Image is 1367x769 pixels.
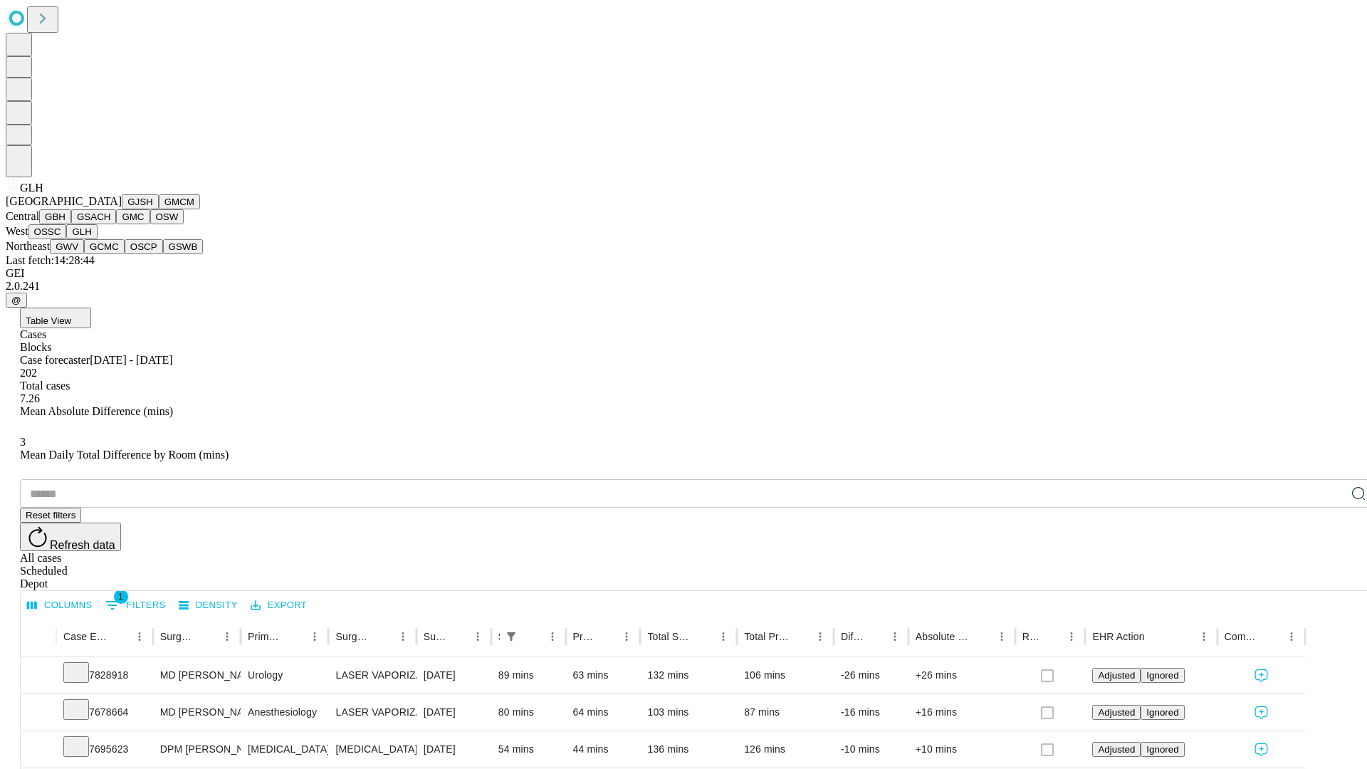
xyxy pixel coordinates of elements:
[647,657,730,694] div: 132 mins
[63,731,146,768] div: 7695623
[159,194,200,209] button: GMCM
[130,627,150,647] button: Menu
[744,657,827,694] div: 106 mins
[501,627,521,647] div: 1 active filter
[6,240,50,252] span: Northeast
[66,224,97,239] button: GLH
[20,405,173,417] span: Mean Absolute Difference (mins)
[305,627,325,647] button: Menu
[647,731,730,768] div: 136 mins
[573,631,596,642] div: Predicted In Room Duration
[916,657,1008,694] div: +26 mins
[247,595,310,617] button: Export
[26,315,71,326] span: Table View
[217,627,237,647] button: Menu
[501,627,521,647] button: Show filters
[248,631,283,642] div: Primary Service
[647,694,730,731] div: 103 mins
[498,631,500,642] div: Scheduled In Room Duration
[543,627,562,647] button: Menu
[972,627,992,647] button: Sort
[6,293,27,308] button: @
[20,380,70,392] span: Total cases
[110,627,130,647] button: Sort
[1146,707,1178,718] span: Ignored
[50,539,115,551] span: Refresh data
[63,657,146,694] div: 7828918
[841,731,901,768] div: -10 mins
[1262,627,1282,647] button: Sort
[1098,707,1135,718] span: Adjusted
[744,694,827,731] div: 87 mins
[160,731,234,768] div: DPM [PERSON_NAME] [PERSON_NAME] Dpm
[20,523,121,551] button: Refresh data
[617,627,637,647] button: Menu
[39,209,71,224] button: GBH
[248,694,321,731] div: Anesthesiology
[916,694,1008,731] div: +16 mins
[1092,668,1141,683] button: Adjusted
[1146,670,1178,681] span: Ignored
[1098,744,1135,755] span: Adjusted
[335,694,409,731] div: LASER VAPORIZATION [MEDICAL_DATA]
[916,731,1008,768] div: +10 mins
[468,627,488,647] button: Menu
[744,731,827,768] div: 126 mins
[6,254,95,266] span: Last fetch: 14:28:44
[116,209,150,224] button: GMC
[197,627,217,647] button: Sort
[573,694,634,731] div: 64 mins
[523,627,543,647] button: Sort
[1194,627,1214,647] button: Menu
[841,694,901,731] div: -16 mins
[498,694,559,731] div: 80 mins
[992,627,1012,647] button: Menu
[1092,631,1144,642] div: EHR Action
[335,631,371,642] div: Surgery Name
[6,195,122,207] span: [GEOGRAPHIC_DATA]
[1225,631,1260,642] div: Comments
[1022,631,1041,642] div: Resolved in EHR
[63,694,146,731] div: 7678664
[841,631,864,642] div: Difference
[26,510,75,520] span: Reset filters
[285,627,305,647] button: Sort
[1042,627,1062,647] button: Sort
[744,631,789,642] div: Total Predicted Duration
[693,627,713,647] button: Sort
[865,627,885,647] button: Sort
[1141,668,1184,683] button: Ignored
[28,224,67,239] button: OSSC
[424,631,446,642] div: Surgery Date
[150,209,184,224] button: OSW
[498,657,559,694] div: 89 mins
[20,436,26,448] span: 3
[810,627,830,647] button: Menu
[20,392,40,404] span: 7.26
[1141,705,1184,720] button: Ignored
[125,239,163,254] button: OSCP
[84,239,125,254] button: GCMC
[11,295,21,305] span: @
[424,694,484,731] div: [DATE]
[248,657,321,694] div: Urology
[1062,627,1081,647] button: Menu
[916,631,970,642] div: Absolute Difference
[6,225,28,237] span: West
[424,657,484,694] div: [DATE]
[393,627,413,647] button: Menu
[20,367,37,379] span: 202
[790,627,810,647] button: Sort
[841,657,901,694] div: -26 mins
[335,657,409,694] div: LASER VAPORIZATION [MEDICAL_DATA]
[20,308,91,328] button: Table View
[1282,627,1301,647] button: Menu
[20,354,90,366] span: Case forecaster
[163,239,204,254] button: GSWB
[28,738,49,763] button: Expand
[1141,742,1184,757] button: Ignored
[498,731,559,768] div: 54 mins
[20,508,81,523] button: Reset filters
[248,731,321,768] div: [MEDICAL_DATA]
[6,280,1361,293] div: 2.0.241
